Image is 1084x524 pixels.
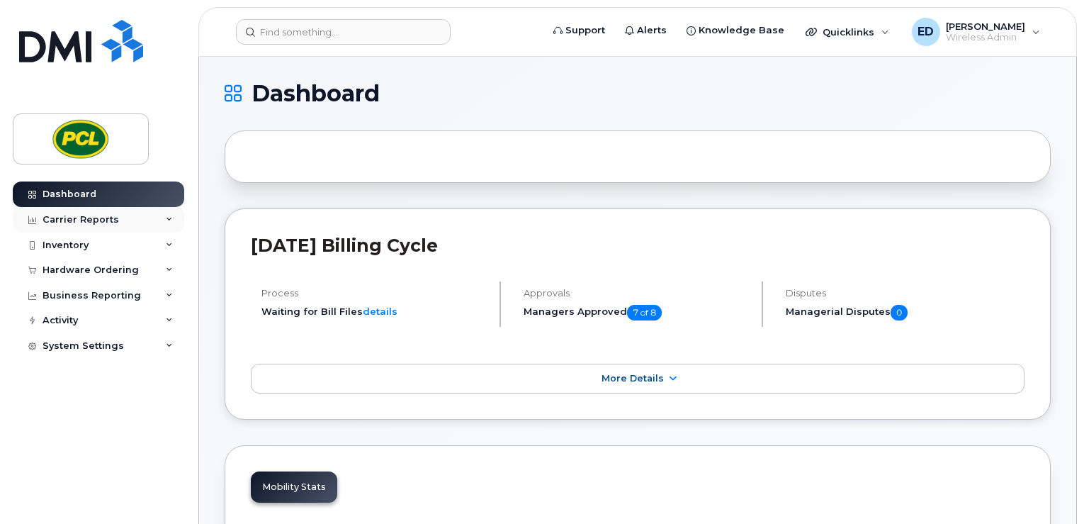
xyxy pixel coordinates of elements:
[252,83,380,104] span: Dashboard
[363,306,397,317] a: details
[524,288,750,299] h4: Approvals
[261,305,487,318] li: Waiting for Bill Files
[261,288,487,299] h4: Process
[891,305,908,320] span: 0
[786,305,1024,320] h5: Managerial Disputes
[786,288,1024,299] h4: Disputes
[627,305,662,320] span: 7 of 8
[251,235,1024,256] h2: [DATE] Billing Cycle
[524,305,750,320] h5: Managers Approved
[602,373,664,384] span: More Details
